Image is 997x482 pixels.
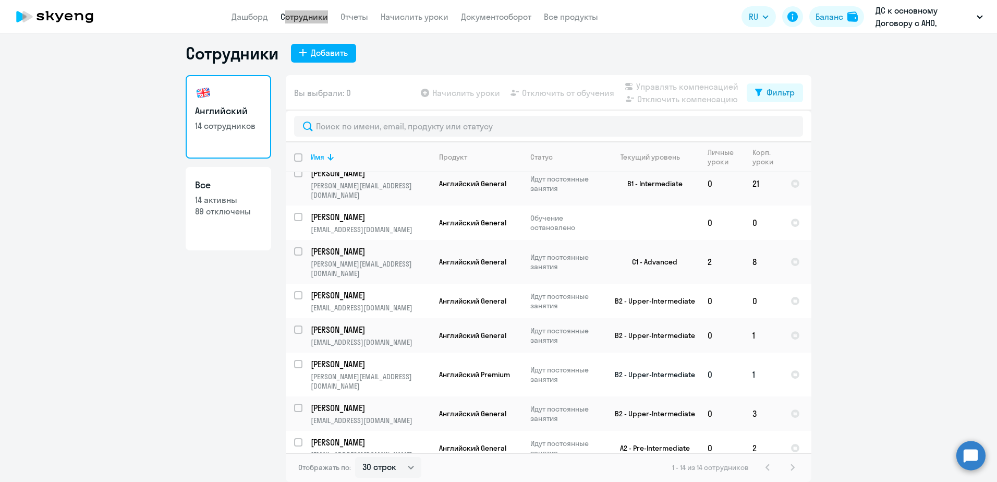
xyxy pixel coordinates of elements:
div: Текущий уровень [621,152,680,162]
div: Текущий уровень [611,152,699,162]
a: [PERSON_NAME] [311,211,430,223]
span: Английский General [439,218,506,227]
h1: Сотрудники [186,43,278,64]
a: [PERSON_NAME] [311,402,430,414]
p: 89 отключены [195,206,262,217]
p: Идут постоянные занятия [530,252,602,271]
p: ДС к основному Договору с АНО, ХАЙДЕЛЬБЕРГЦЕМЕНТ РУС, ООО [876,4,972,29]
a: Отчеты [341,11,368,22]
td: B1 - Intermediate [602,162,699,206]
p: Идут постоянные занятия [530,439,602,457]
td: 0 [699,353,744,396]
a: Дашборд [232,11,268,22]
p: 14 сотрудников [195,120,262,131]
td: 0 [699,162,744,206]
a: Все продукты [544,11,598,22]
a: [PERSON_NAME] [311,246,430,257]
p: Идут постоянные занятия [530,174,602,193]
span: Английский Premium [439,370,510,379]
p: [PERSON_NAME] [311,358,429,370]
div: Корп. уроки [752,148,775,166]
p: [PERSON_NAME][EMAIL_ADDRESS][DOMAIN_NAME] [311,372,430,391]
span: Английский General [439,331,506,340]
a: Все14 активны89 отключены [186,167,271,250]
p: Идут постоянные занятия [530,365,602,384]
img: english [195,85,212,101]
td: 0 [744,284,782,318]
td: 1 [744,318,782,353]
td: 0 [699,284,744,318]
div: Баланс [816,10,843,23]
p: Идут постоянные занятия [530,326,602,345]
a: Документооборот [461,11,531,22]
p: [PERSON_NAME] [311,437,429,448]
td: 2 [744,431,782,465]
span: RU [749,10,758,23]
p: [PERSON_NAME][EMAIL_ADDRESS][DOMAIN_NAME] [311,181,430,200]
span: 1 - 14 из 14 сотрудников [672,463,749,472]
button: RU [741,6,776,27]
img: balance [847,11,858,22]
p: [PERSON_NAME] [311,167,429,179]
p: Идут постоянные занятия [530,292,602,310]
div: Имя [311,152,324,162]
div: Корп. уроки [752,148,782,166]
td: 8 [744,240,782,284]
p: [EMAIL_ADDRESS][DOMAIN_NAME] [311,338,430,347]
div: Продукт [439,152,467,162]
div: Личные уроки [708,148,737,166]
a: Английский14 сотрудников [186,75,271,159]
span: Английский General [439,257,506,267]
p: [PERSON_NAME] [311,324,429,335]
p: [PERSON_NAME] [311,211,429,223]
td: B2 - Upper-Intermediate [602,396,699,431]
div: Статус [530,152,602,162]
p: 14 активны [195,194,262,206]
td: A2 - Pre-Intermediate [602,431,699,465]
p: [EMAIL_ADDRESS][DOMAIN_NAME] [311,450,430,460]
span: Английский General [439,296,506,306]
a: [PERSON_NAME] [311,167,430,179]
td: B2 - Upper-Intermediate [602,353,699,396]
a: [PERSON_NAME] [311,324,430,335]
div: Добавить [311,46,348,59]
p: Обучение остановлено [530,213,602,232]
td: B2 - Upper-Intermediate [602,284,699,318]
div: Продукт [439,152,521,162]
td: 0 [699,318,744,353]
td: C1 - Advanced [602,240,699,284]
td: 0 [744,206,782,240]
a: Начислить уроки [381,11,448,22]
a: [PERSON_NAME] [311,290,430,301]
button: Балансbalance [809,6,864,27]
td: 3 [744,396,782,431]
h3: Английский [195,104,262,118]
div: Статус [530,152,553,162]
p: Идут постоянные занятия [530,404,602,423]
div: Имя [311,152,430,162]
p: [PERSON_NAME] [311,246,429,257]
td: 0 [699,431,744,465]
span: Английский General [439,409,506,418]
td: 0 [699,396,744,431]
a: [PERSON_NAME] [311,437,430,448]
p: [PERSON_NAME] [311,290,429,301]
span: Вы выбрали: 0 [294,87,351,99]
span: Английский General [439,179,506,188]
p: [PERSON_NAME][EMAIL_ADDRESS][DOMAIN_NAME] [311,259,430,278]
span: Английский General [439,443,506,453]
a: [PERSON_NAME] [311,358,430,370]
span: Отображать по: [298,463,351,472]
td: B2 - Upper-Intermediate [602,318,699,353]
input: Поиск по имени, email, продукту или статусу [294,116,803,137]
p: [EMAIL_ADDRESS][DOMAIN_NAME] [311,225,430,234]
p: [PERSON_NAME] [311,402,429,414]
div: Фильтр [767,86,795,99]
button: Добавить [291,44,356,63]
a: Сотрудники [281,11,328,22]
td: 21 [744,162,782,206]
td: 0 [699,206,744,240]
div: Личные уроки [708,148,744,166]
td: 1 [744,353,782,396]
